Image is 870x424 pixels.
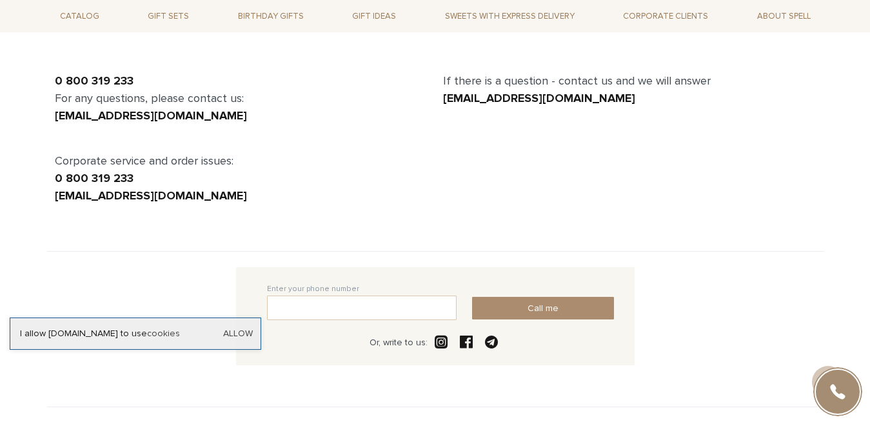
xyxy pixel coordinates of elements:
[435,72,824,205] div: If there is a question - contact us and we will answer
[143,6,194,26] span: Gift sets
[47,72,435,205] div: For any questions, please contact us: Corporate service and order issues:
[55,171,133,185] a: 0 800 319 233
[370,337,428,348] div: Or, write to us:
[618,5,713,27] a: Corporate clients
[55,108,247,123] a: [EMAIL_ADDRESS][DOMAIN_NAME]
[223,328,253,339] a: Allow
[440,5,580,27] a: Sweets with express delivery
[55,6,104,26] span: Catalog
[233,6,309,26] span: Birthday gifts
[55,74,133,88] a: 0 800 319 233
[147,328,180,339] a: cookies
[752,6,816,26] span: About Spell
[55,188,247,203] a: [EMAIL_ADDRESS][DOMAIN_NAME]
[472,297,614,319] button: Call me
[267,283,359,295] label: Enter your phone number
[10,328,261,339] div: I allow [DOMAIN_NAME] to use
[347,6,401,26] span: Gift ideas
[443,91,635,105] a: [EMAIL_ADDRESS][DOMAIN_NAME]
